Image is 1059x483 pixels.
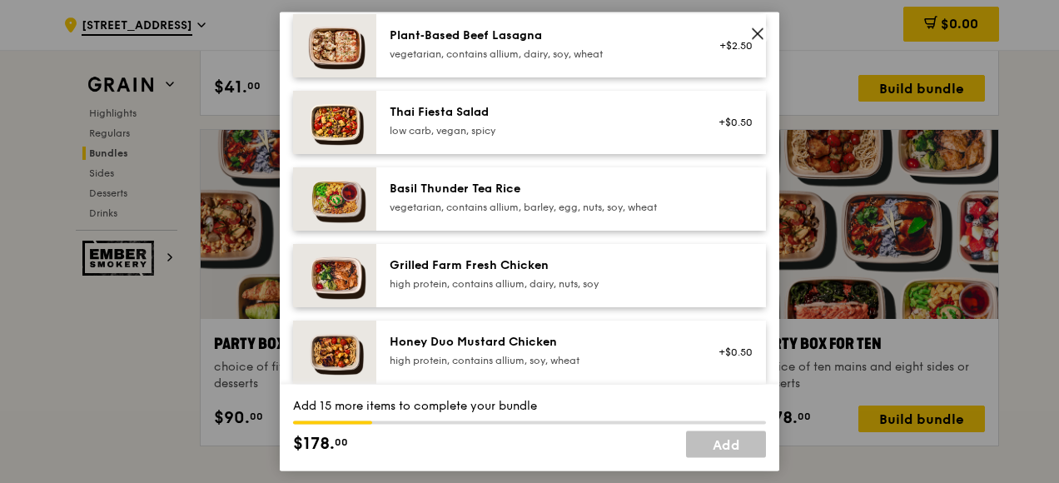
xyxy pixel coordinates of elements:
img: daily_normal_Citrusy-Cauliflower-Plant-Based-Lasagna-HORZ.jpg [293,15,376,78]
div: low carb, vegan, spicy [390,125,689,138]
div: vegetarian, contains allium, barley, egg, nuts, soy, wheat [390,202,689,215]
div: vegetarian, contains allium, dairy, soy, wheat [390,48,689,62]
div: high protein, contains allium, soy, wheat [390,355,689,368]
div: high protein, contains allium, dairy, nuts, soy [390,278,689,291]
img: daily_normal_Thai_Fiesta_Salad__Horizontal_.jpg [293,92,376,155]
span: 00 [335,436,348,449]
div: +$0.50 [708,346,753,360]
img: daily_normal_HORZ-Basil-Thunder-Tea-Rice.jpg [293,168,376,232]
div: Add 15 more items to complete your bundle [293,398,766,415]
div: Basil Thunder Tea Rice [390,182,689,198]
a: Add [686,431,766,458]
div: +$0.50 [708,117,753,130]
div: Grilled Farm Fresh Chicken [390,258,689,275]
div: Plant‑Based Beef Lasagna [390,28,689,45]
div: Thai Fiesta Salad [390,105,689,122]
div: Honey Duo Mustard Chicken [390,335,689,351]
img: daily_normal_Honey_Duo_Mustard_Chicken__Horizontal_.jpg [293,321,376,385]
span: $178. [293,431,335,456]
div: +$2.50 [708,40,753,53]
img: daily_normal_HORZ-Grilled-Farm-Fresh-Chicken.jpg [293,245,376,308]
